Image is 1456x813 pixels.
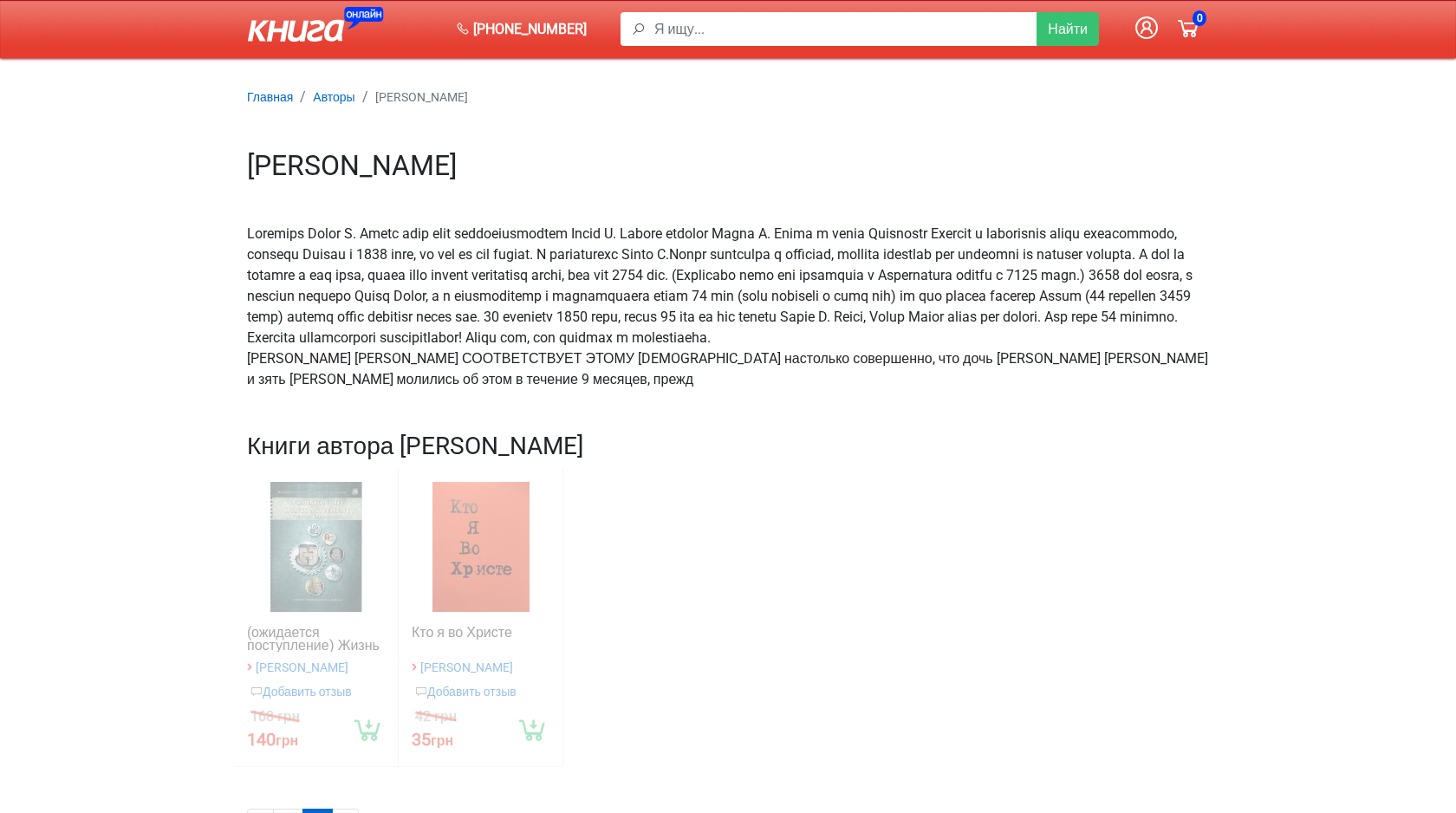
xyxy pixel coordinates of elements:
[415,685,517,699] a: Добавить отзыв
[247,90,293,104] small: Главная
[375,90,468,104] small: [PERSON_NAME]
[247,224,1209,390] p: Loremips Dolor S. Ametc adip elit seddoeiusmodtem Incid U. Labore etdolor Magna A. Enima m venia ...
[415,705,457,728] div: 42 грн
[412,626,549,652] a: Кто я во Христе
[250,685,352,699] a: Добавить отзыв
[412,728,453,752] div: 35
[449,12,594,47] a: [PHONE_NUMBER]
[247,87,1209,107] nav: breadcrumb
[247,626,385,652] a: (ожидается поступление) Жизнь Владычества
[313,90,354,104] small: Авторы
[247,728,298,752] div: 140
[431,732,453,749] span: грн
[247,432,1209,461] h2: Книги автора [PERSON_NAME]
[1037,12,1099,46] button: Найти
[1193,10,1207,26] span: 0
[247,88,293,105] a: Главная
[247,149,1209,182] h1: [PERSON_NAME]
[313,88,354,105] a: Авторы
[1167,7,1209,51] a: 0
[654,12,1037,46] input: Я ищу...
[247,655,252,676] span: ›
[420,660,513,674] small: [PERSON_NAME]
[473,19,587,40] span: [PHONE_NUMBER]
[412,655,417,676] span: ›
[276,732,298,749] span: грн
[420,659,513,675] a: [PERSON_NAME]
[256,659,348,675] a: [PERSON_NAME]
[250,705,300,728] div: 168 грн
[256,660,348,674] small: [PERSON_NAME]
